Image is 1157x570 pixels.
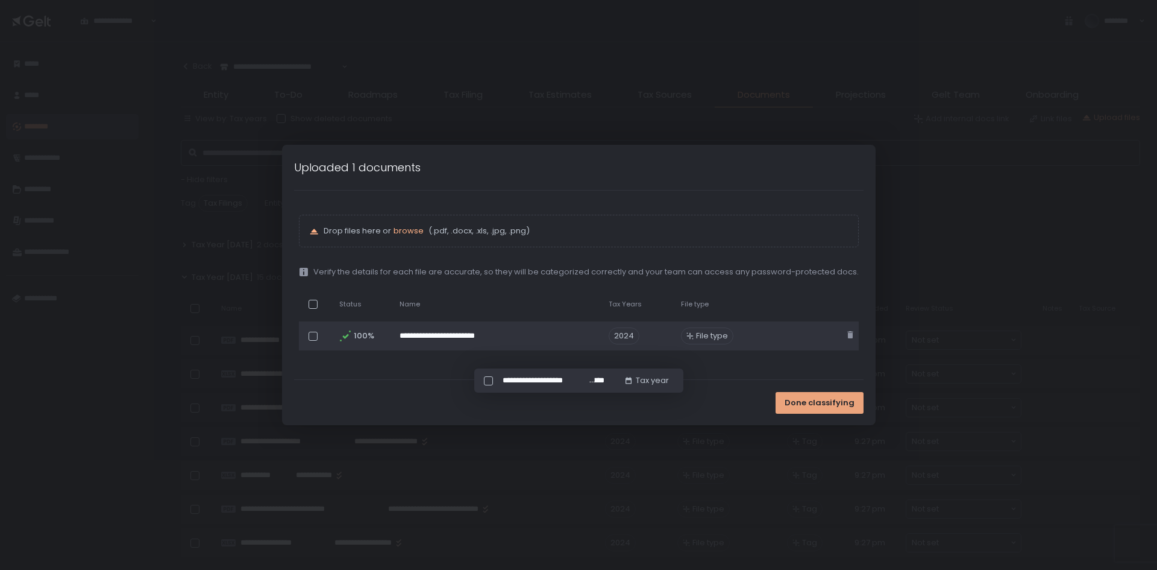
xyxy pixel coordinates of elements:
button: Done classifying [776,392,864,414]
button: browse [394,226,424,236]
h1: Uploaded 1 documents [294,159,421,176]
p: Drop files here or [324,226,848,236]
span: (.pdf, .docx, .xls, .jpg, .png) [426,226,530,236]
span: Status [339,300,362,309]
span: File type [681,300,709,309]
button: Tax year [624,375,669,386]
span: Tax Years [609,300,642,309]
span: File type [696,331,728,341]
span: 2024 [609,328,639,344]
span: Done classifying [785,397,854,408]
span: 100% [354,331,373,341]
span: Verify the details for each file are accurate, so they will be categorized correctly and your tea... [313,267,859,277]
span: Name [400,300,420,309]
